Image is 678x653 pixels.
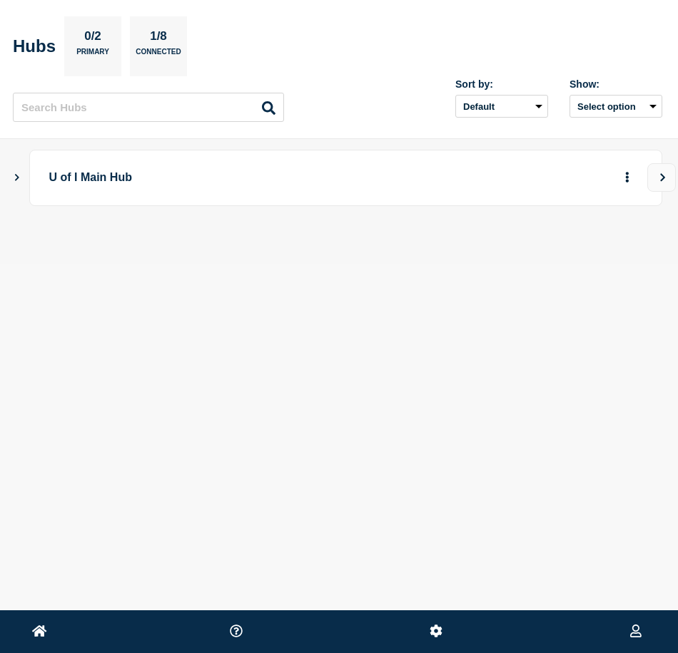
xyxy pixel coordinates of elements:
p: U of I Main Hub [49,165,559,191]
p: Connected [136,48,181,63]
div: Sort by: [455,78,548,90]
h2: Hubs [13,36,56,56]
button: Show Connected Hubs [14,173,21,183]
input: Search Hubs [13,93,284,122]
div: Show: [570,78,662,90]
button: View [647,163,676,192]
select: Sort by [455,95,548,118]
p: 0/2 [79,29,107,48]
button: More actions [618,165,637,191]
button: Select option [570,95,662,118]
p: 1/8 [145,29,173,48]
p: Primary [76,48,109,63]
